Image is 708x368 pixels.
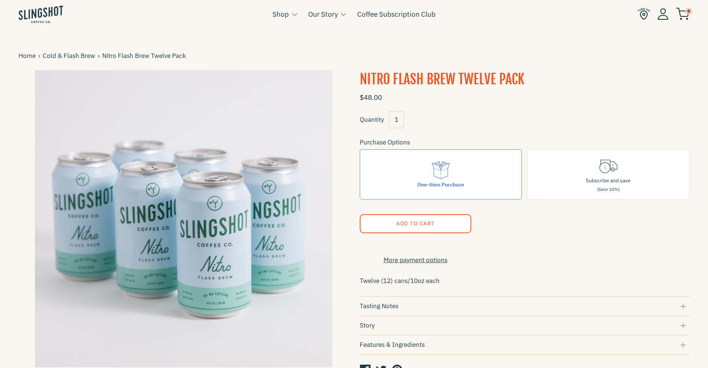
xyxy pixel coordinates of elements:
span: $48.00 [360,93,382,102]
a: 0 [676,10,689,19]
a: Shop [272,9,289,20]
span: Add to Cart [396,220,434,227]
label: Quantity [360,115,384,124]
div: One-time Purchase [417,180,464,189]
a: Cold & Flash Brew [43,51,98,61]
img: Nitro Flash Brew Twelve Pack [19,70,349,367]
h1: Nitro Flash Brew Twelve Pack [360,70,690,89]
span: Nitro Flash Brew Twelve Pack [102,51,188,61]
img: Account [657,8,669,20]
span: (Save 10%) [597,186,620,192]
div: Features & Ingredients [360,340,690,350]
span: Subscribe and save [586,177,631,184]
button: Add to Cart [360,214,471,233]
a: More payment options [360,255,471,265]
p: Twelve (12) cans/10oz each [360,274,690,287]
legend: Purchase Options [360,137,410,147]
span: 0 [685,8,692,14]
div: Tasting Notes [360,301,690,311]
span: › [38,51,43,61]
img: cart [676,8,689,20]
a: Coffee Subscription Club [357,9,436,20]
div: Story [360,320,690,330]
span: › [98,51,102,61]
a: Our Story [308,9,338,20]
img: Find Us [638,8,650,20]
a: Home [19,51,38,61]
